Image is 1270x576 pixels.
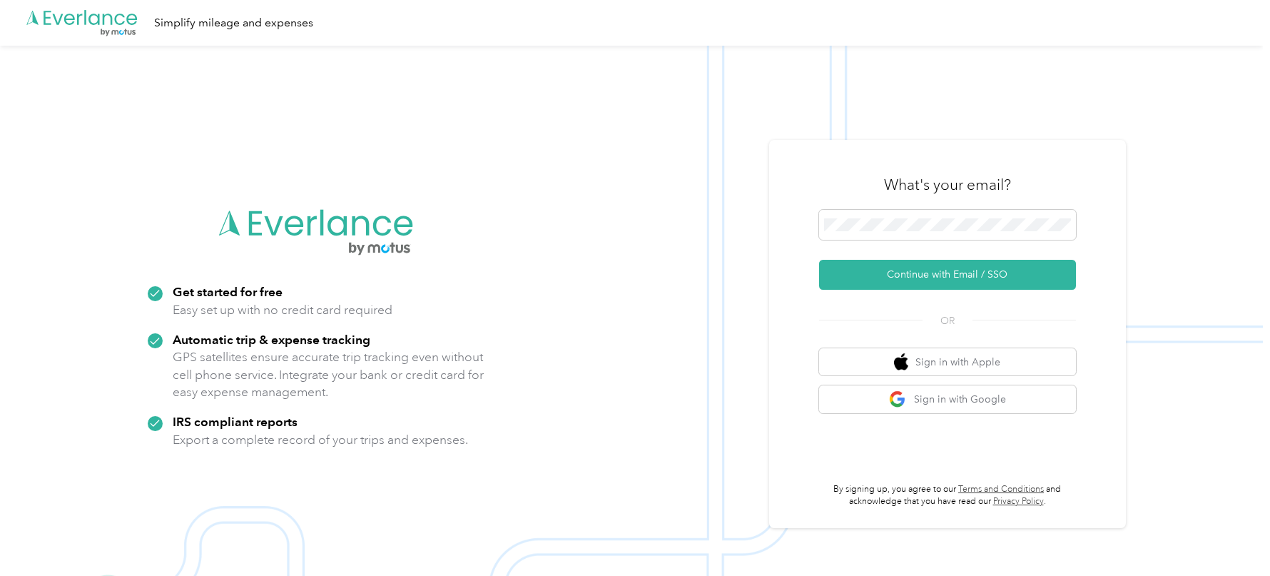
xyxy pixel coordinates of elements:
[889,390,907,408] img: google logo
[173,301,392,319] p: Easy set up with no credit card required
[154,14,313,32] div: Simplify mileage and expenses
[173,284,283,299] strong: Get started for free
[173,431,468,449] p: Export a complete record of your trips and expenses.
[958,484,1044,495] a: Terms and Conditions
[923,313,972,328] span: OR
[173,332,370,347] strong: Automatic trip & expense tracking
[819,348,1076,376] button: apple logoSign in with Apple
[884,175,1011,195] h3: What's your email?
[819,483,1076,508] p: By signing up, you agree to our and acknowledge that you have read our .
[173,414,298,429] strong: IRS compliant reports
[819,260,1076,290] button: Continue with Email / SSO
[1190,496,1270,576] iframe: Everlance-gr Chat Button Frame
[819,385,1076,413] button: google logoSign in with Google
[894,353,908,371] img: apple logo
[993,496,1044,507] a: Privacy Policy
[173,348,484,401] p: GPS satellites ensure accurate trip tracking even without cell phone service. Integrate your bank...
